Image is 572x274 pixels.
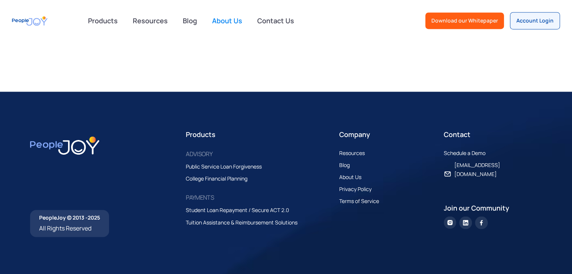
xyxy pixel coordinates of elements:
[454,161,534,179] div: [EMAIL_ADDRESS][DOMAIN_NAME]
[186,129,333,140] div: Products
[339,173,361,182] div: About Us
[444,161,542,179] a: [EMAIL_ADDRESS][DOMAIN_NAME]
[510,12,560,29] a: Account Login
[339,161,350,170] div: Blog
[444,129,542,140] div: Contact
[339,129,437,140] div: Company
[39,214,100,221] div: PeopleJoy © 2013 -
[339,197,379,206] div: Terms of Service
[12,12,47,29] a: home
[186,206,289,215] div: Student Loan Repayment / Secure ACT 2.0
[431,17,498,24] div: Download our Whitepaper
[186,192,214,203] div: PAYMENTS
[186,162,262,171] div: Public Service Loan Forgiveness
[208,12,247,29] a: About Us
[339,149,365,158] div: Resources
[339,197,387,206] a: Terms of Service
[83,13,122,28] div: Products
[339,149,372,158] a: Resources
[88,214,100,221] span: 2025
[425,12,504,29] a: Download our Whitepaper
[39,223,100,233] div: All Rights Reserved
[339,161,357,170] a: Blog
[178,12,202,29] a: Blog
[444,149,486,158] div: Schedule a Demo
[516,17,554,24] div: Account Login
[444,203,542,213] div: Join our Community
[186,174,255,183] a: College Financial Planning
[339,173,369,182] a: About Us
[339,185,372,194] div: Privacy Policy
[186,218,297,227] div: Tuition Assistance & Reimbursement Solutions
[186,218,305,227] a: Tuition Assistance & Reimbursement Solutions
[186,162,269,171] a: Public Service Loan Forgiveness
[186,149,212,159] div: ADVISORY
[186,174,247,183] div: College Financial Planning
[444,149,493,158] a: Schedule a Demo
[339,185,379,194] a: Privacy Policy
[128,12,172,29] a: Resources
[186,206,297,215] a: Student Loan Repayment / Secure ACT 2.0
[253,12,299,29] a: Contact Us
